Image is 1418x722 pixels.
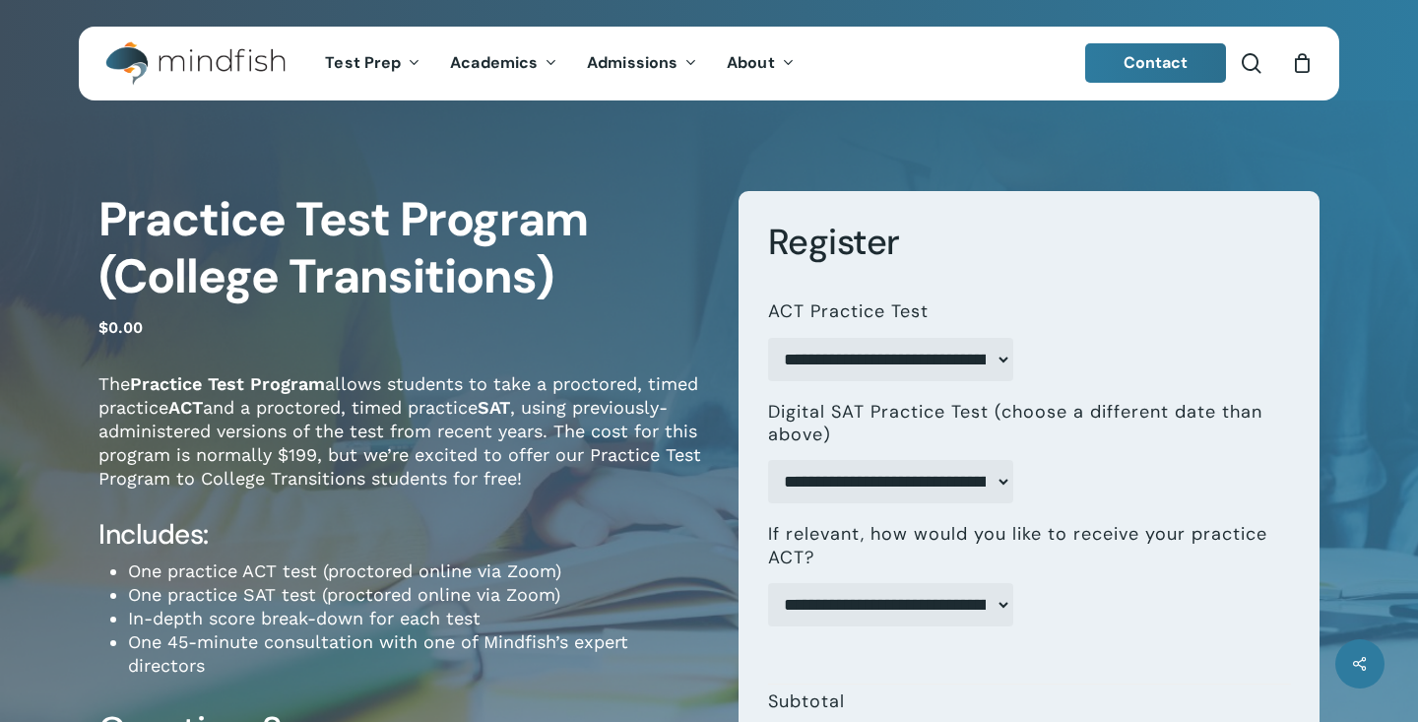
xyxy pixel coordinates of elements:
a: Contact [1085,43,1227,83]
label: Digital SAT Practice Test (choose a different date than above) [768,401,1275,447]
label: If relevant, how would you like to receive your practice ACT? [768,523,1275,569]
span: Test Prep [325,52,401,73]
strong: ACT [168,397,203,418]
a: About [712,55,809,72]
h1: Practice Test Program (College Transitions) [98,191,709,305]
a: Cart [1291,52,1313,74]
li: One 45-minute consultation with one of Mindfish’s expert directors [128,630,709,678]
label: ACT Practice Test [768,300,929,323]
li: One practice ACT test (proctored online via Zoom) [128,559,709,583]
p: The allows students to take a proctored, timed practice and a proctored, timed practice , using p... [98,372,709,517]
bdi: 0.00 [98,318,143,337]
li: One practice SAT test (proctored online via Zoom) [128,583,709,607]
li: In-depth score break-down for each test [128,607,709,630]
span: Admissions [587,52,677,73]
label: Subtotal [768,689,845,713]
a: Admissions [572,55,712,72]
a: Test Prep [310,55,435,72]
h4: Includes: [98,517,709,553]
nav: Main Menu [310,27,808,100]
span: $ [98,318,108,337]
header: Main Menu [79,27,1339,100]
strong: Practice Test Program [130,373,325,394]
span: Contact [1124,52,1189,73]
span: About [727,52,775,73]
a: Academics [435,55,572,72]
span: Academics [450,52,538,73]
strong: SAT [478,397,510,418]
h3: Register [768,220,1291,265]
